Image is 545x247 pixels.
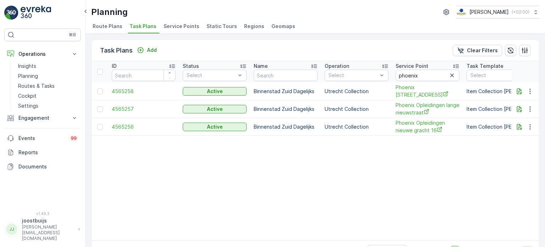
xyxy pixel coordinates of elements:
[18,63,36,70] p: Insights
[15,71,81,81] a: Planning
[183,123,247,131] button: Active
[18,135,65,142] p: Events
[18,50,67,58] p: Operations
[97,88,103,94] div: Toggle Row Selected
[207,123,223,130] p: Active
[183,63,199,70] p: Status
[467,63,503,70] p: Task Template
[250,82,321,100] td: Binnenstad Zuid Dagelijks
[15,101,81,111] a: Settings
[321,118,392,136] td: Utrecht Collection
[22,224,75,241] p: [PERSON_NAME][EMAIL_ADDRESS][DOMAIN_NAME]
[254,70,318,81] input: Search
[453,45,502,56] button: Clear Filters
[329,72,378,79] p: Select
[469,9,509,16] p: [PERSON_NAME]
[187,72,236,79] p: Select
[112,70,176,81] input: Search
[396,63,428,70] p: Service Point
[18,102,38,109] p: Settings
[18,82,55,90] p: Routes & Tasks
[271,23,295,30] span: Geomaps
[207,106,223,113] p: Active
[100,45,133,55] p: Task Plans
[15,61,81,71] a: Insights
[18,73,38,80] p: Planning
[4,131,81,145] a: Events99
[207,23,237,30] span: Static Tours
[396,84,459,98] span: Phoenix [STREET_ADDRESS]
[147,47,157,54] p: Add
[183,87,247,96] button: Active
[512,9,529,15] p: ( +02:00 )
[91,6,128,18] p: Planning
[15,91,81,101] a: Cockpit
[4,211,81,216] span: v 1.49.3
[97,124,103,130] div: Toggle Row Selected
[467,47,498,54] p: Clear Filters
[396,84,459,98] a: Phoenix Opleidingen Nieuwegracht 56
[250,100,321,118] td: Binnenstad Zuid Dagelijks
[112,63,117,70] p: ID
[21,6,51,20] img: logo_light-DOdMpM7g.png
[71,135,77,141] p: 99
[325,63,349,70] p: Operation
[112,106,176,113] a: 4565257
[18,114,67,122] p: Engagement
[22,217,75,224] p: joostbuijs
[134,46,160,54] button: Add
[6,224,17,235] div: JJ
[470,72,532,79] p: Select
[112,123,176,130] a: 4565256
[321,100,392,118] td: Utrecht Collection
[18,92,37,100] p: Cockpit
[97,106,103,112] div: Toggle Row Selected
[396,70,459,81] input: Search
[4,111,81,125] button: Engagement
[4,217,81,241] button: JJjoostbuijs[PERSON_NAME][EMAIL_ADDRESS][DOMAIN_NAME]
[456,6,539,18] button: [PERSON_NAME](+02:00)
[207,88,223,95] p: Active
[321,82,392,100] td: Utrecht Collection
[244,23,264,30] span: Regions
[130,23,156,30] span: Task Plans
[18,149,78,156] p: Reports
[69,32,76,38] p: ⌘B
[396,119,459,134] a: Phoenix Opleidingen nieuwe gracht 16
[254,63,268,70] p: Name
[4,47,81,61] button: Operations
[456,8,467,16] img: basis-logo_rgb2x.png
[164,23,199,30] span: Service Points
[183,105,247,113] button: Active
[4,6,18,20] img: logo
[396,102,459,116] a: Phoenix Opleidingen lange nieuwstraat
[112,88,176,95] a: 4565258
[250,118,321,136] td: Binnenstad Zuid Dagelijks
[15,81,81,91] a: Routes & Tasks
[18,163,78,170] p: Documents
[4,160,81,174] a: Documents
[4,145,81,160] a: Reports
[93,23,122,30] span: Route Plans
